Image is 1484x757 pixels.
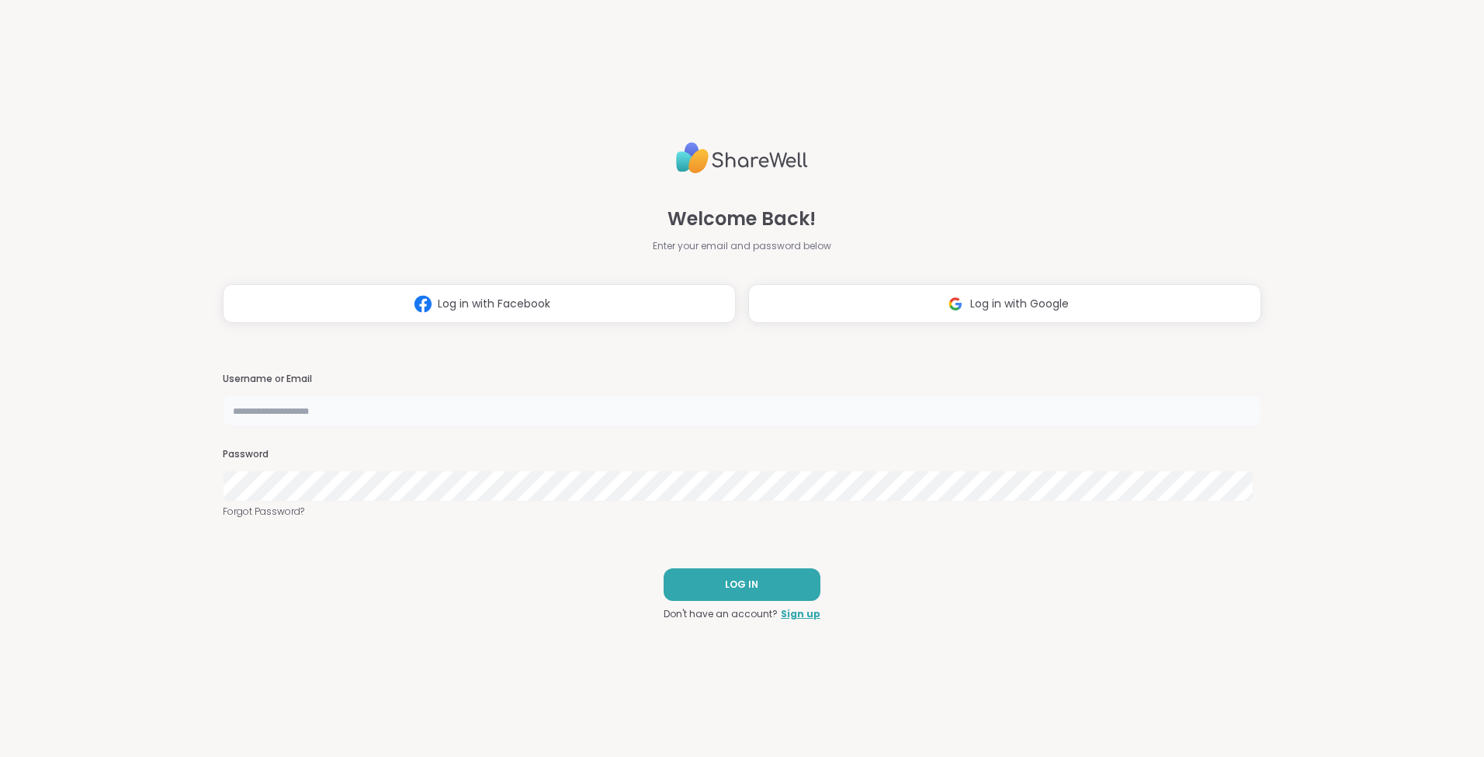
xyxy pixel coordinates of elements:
[667,205,816,233] span: Welcome Back!
[748,284,1261,323] button: Log in with Google
[970,296,1069,312] span: Log in with Google
[676,136,808,180] img: ShareWell Logo
[781,607,820,621] a: Sign up
[725,578,758,592] span: LOG IN
[223,284,736,323] button: Log in with Facebook
[223,505,1261,519] a: Forgot Password?
[223,448,1261,461] h3: Password
[223,373,1261,386] h3: Username or Email
[664,568,820,601] button: LOG IN
[941,290,970,318] img: ShareWell Logomark
[408,290,438,318] img: ShareWell Logomark
[438,296,550,312] span: Log in with Facebook
[664,607,778,621] span: Don't have an account?
[653,239,831,253] span: Enter your email and password below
